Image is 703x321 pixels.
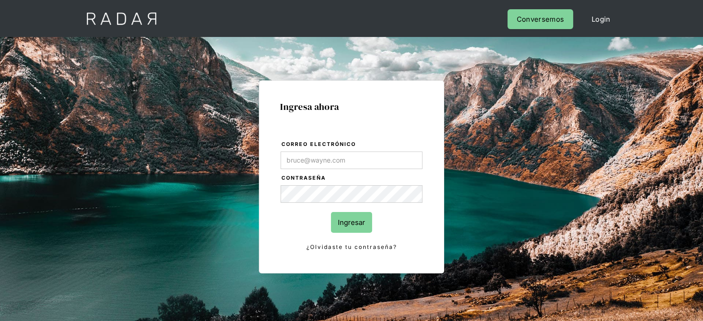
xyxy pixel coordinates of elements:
form: Login Form [280,139,423,252]
h1: Ingresa ahora [280,102,423,112]
a: ¿Olvidaste tu contraseña? [281,242,422,252]
label: Correo electrónico [281,140,422,149]
a: Login [582,9,620,29]
input: Ingresar [331,212,372,233]
input: bruce@wayne.com [281,151,422,169]
a: Conversemos [507,9,573,29]
label: Contraseña [281,174,422,183]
